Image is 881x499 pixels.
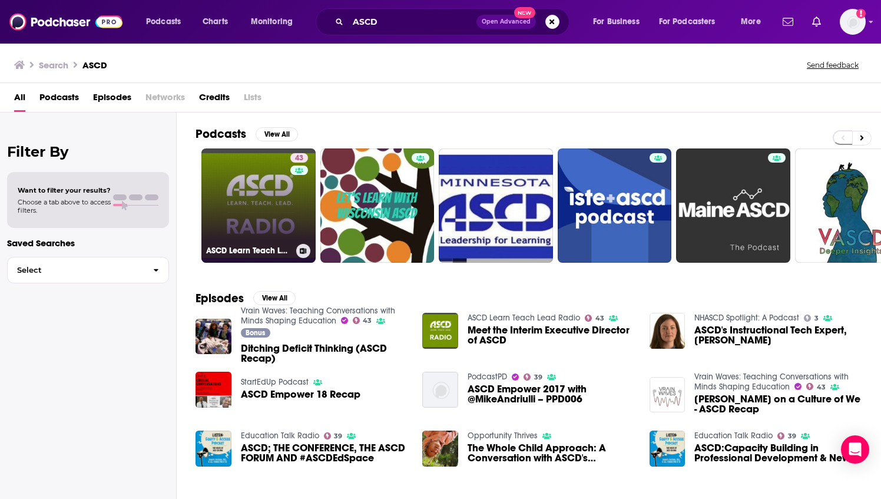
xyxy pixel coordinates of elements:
span: Lists [244,88,261,112]
img: ASCD; THE CONFERENCE, THE ASCD FORUM AND #ASCDEdSpace [196,431,231,467]
span: Networks [145,88,185,112]
a: Vrain Waves: Teaching Conversations with Minds Shaping Education [694,372,849,392]
svg: Add a profile image [856,9,866,18]
span: [PERSON_NAME] on a Culture of We - ASCD Recap [694,394,862,414]
a: 43 [353,317,372,324]
span: Select [8,266,144,274]
a: Meet the Interim Executive Director of ASCD [468,325,635,345]
button: Select [7,257,169,283]
h2: Podcasts [196,127,246,141]
a: 3 [804,315,819,322]
a: ASCD's Instructional Tech Expert, Monica Burns [694,325,862,345]
img: ASCD Empower 2017 with @MikeAndriulli – PPD006 [422,372,458,408]
input: Search podcasts, credits, & more... [348,12,476,31]
a: Episodes [93,88,131,112]
a: ASCD Empower 2017 with @MikeAndriulli – PPD006 [468,384,635,404]
a: PodcastsView All [196,127,298,141]
span: Bonus [246,329,265,336]
a: All [14,88,25,112]
button: View All [253,291,296,305]
a: Education Talk Radio [694,431,773,441]
button: open menu [651,12,733,31]
span: ASCD's Instructional Tech Expert, [PERSON_NAME] [694,325,862,345]
a: 43ASCD Learn Teach Lead Radio [201,148,316,263]
span: 39 [334,434,342,439]
span: For Business [593,14,640,30]
span: New [514,7,535,18]
span: Credits [199,88,230,112]
span: 3 [814,316,819,321]
a: Charts [195,12,235,31]
span: The Whole Child Approach: A Conversation with ASCD's [PERSON_NAME] [468,443,635,463]
span: 39 [534,375,542,380]
span: 43 [295,153,303,164]
h2: Filter By [7,143,169,160]
a: 39 [777,432,796,439]
img: ASCD's Instructional Tech Expert, Monica Burns [650,313,685,349]
img: User Profile [840,9,866,35]
h3: Search [39,60,68,71]
button: open menu [733,12,776,31]
span: For Podcasters [659,14,716,30]
a: ASCD:Capacity Building in Professional Development & News of ASCD Institutes [650,431,685,467]
img: Podchaser - Follow, Share and Rate Podcasts [9,11,122,33]
a: Education Talk Radio [241,431,319,441]
span: 43 [363,318,372,323]
img: The Whole Child Approach: A Conversation with ASCD's Sean Slade [422,431,458,467]
a: Show notifications dropdown [807,12,826,32]
a: 39 [524,374,542,381]
button: Show profile menu [840,9,866,35]
a: 43 [806,383,826,390]
a: ASCD:Capacity Building in Professional Development & News of ASCD Institutes [694,443,862,463]
span: 39 [788,434,796,439]
span: Choose a tab above to access filters. [18,198,111,214]
h3: ASCD Learn Teach Lead Radio [206,246,292,256]
a: Ditching Deficit Thinking (ASCD Recap) [241,343,409,363]
a: 39 [324,432,343,439]
img: Ditching Deficit Thinking (ASCD Recap) [196,319,231,355]
h2: Episodes [196,291,244,306]
a: Vrain Waves: Teaching Conversations with Minds Shaping Education [241,306,395,326]
span: Podcasts [146,14,181,30]
button: open menu [138,12,196,31]
a: ASCD Empower 18 Recap [241,389,360,399]
a: 43 [290,153,308,163]
p: Saved Searches [7,237,169,249]
span: 43 [595,316,604,321]
button: Open AdvancedNew [476,15,536,29]
span: Logged in as WE_Broadcast [840,9,866,35]
img: ASCD Empower 18 Recap [196,372,231,408]
a: The Whole Child Approach: A Conversation with ASCD's Sean Slade [468,443,635,463]
a: Opportunity Thrives [468,431,538,441]
img: Dwayne Reed on a Culture of We - ASCD Recap [650,377,685,413]
button: View All [256,127,298,141]
span: Open Advanced [482,19,531,25]
a: 43 [585,315,604,322]
span: Charts [203,14,228,30]
a: EpisodesView All [196,291,296,306]
h3: ASCD [82,60,107,71]
div: Open Intercom Messenger [841,435,869,464]
a: Meet the Interim Executive Director of ASCD [422,313,458,349]
button: open menu [243,12,308,31]
span: 43 [817,385,826,390]
a: Podcasts [39,88,79,112]
button: open menu [585,12,654,31]
div: Search podcasts, credits, & more... [327,8,581,35]
a: Dwayne Reed on a Culture of We - ASCD Recap [694,394,862,414]
a: Show notifications dropdown [778,12,798,32]
span: Monitoring [251,14,293,30]
a: ASCD; THE CONFERENCE, THE ASCD FORUM AND #ASCDEdSpace [241,443,409,463]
